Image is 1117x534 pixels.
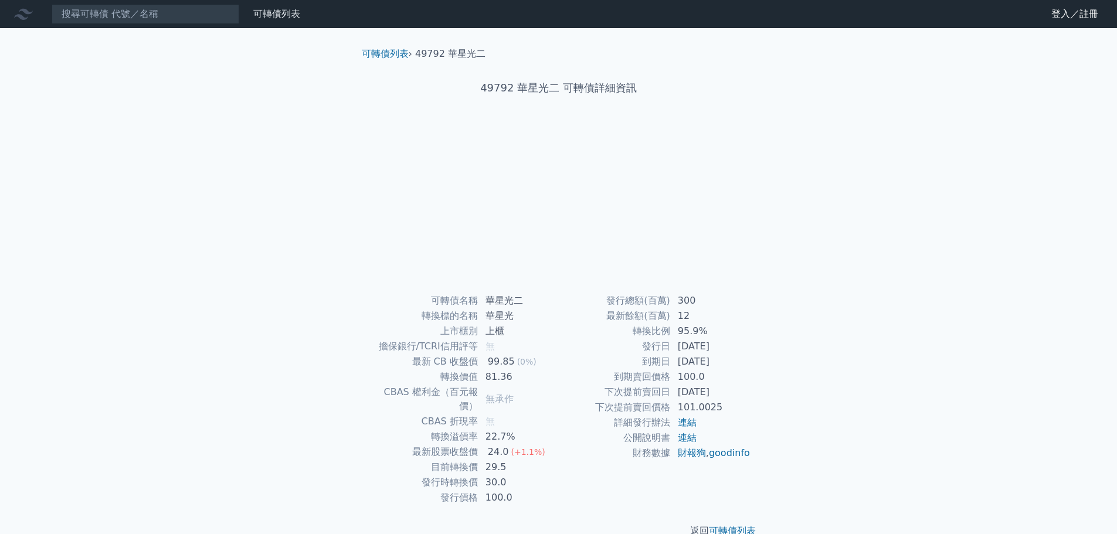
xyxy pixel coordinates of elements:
td: 101.0025 [671,400,751,415]
td: 到期日 [559,354,671,369]
td: 轉換標的名稱 [366,308,478,324]
span: (+1.1%) [511,447,545,457]
td: CBAS 折現率 [366,414,478,429]
td: 可轉債名稱 [366,293,478,308]
td: 300 [671,293,751,308]
td: 下次提前賣回價格 [559,400,671,415]
td: 100.0 [671,369,751,385]
td: CBAS 權利金（百元報價） [366,385,478,414]
td: 30.0 [478,475,559,490]
span: 無 [485,416,495,427]
td: 22.7% [478,429,559,444]
a: 登入／註冊 [1042,5,1108,23]
span: 無承作 [485,393,514,404]
h1: 49792 華星光二 可轉債詳細資訊 [352,80,765,96]
td: 上櫃 [478,324,559,339]
td: 目前轉換價 [366,460,478,475]
iframe: Chat Widget [1058,478,1117,534]
a: 連結 [678,432,697,443]
td: 公開說明書 [559,430,671,445]
td: 財務數據 [559,445,671,461]
li: › [362,47,412,61]
td: 詳細發行辦法 [559,415,671,430]
a: goodinfo [709,447,750,458]
div: 99.85 [485,355,517,369]
td: 轉換價值 [366,369,478,385]
td: 轉換比例 [559,324,671,339]
div: 聊天小工具 [1058,478,1117,534]
td: [DATE] [671,385,751,400]
td: 下次提前賣回日 [559,385,671,400]
li: 49792 華星光二 [415,47,485,61]
td: 華星光 [478,308,559,324]
td: [DATE] [671,354,751,369]
td: [DATE] [671,339,751,354]
td: 發行價格 [366,490,478,505]
td: 轉換溢價率 [366,429,478,444]
td: 到期賣回價格 [559,369,671,385]
td: 最新餘額(百萬) [559,308,671,324]
input: 搜尋可轉債 代號／名稱 [52,4,239,24]
td: 最新股票收盤價 [366,444,478,460]
a: 可轉債列表 [253,8,300,19]
span: (0%) [517,357,537,366]
td: 29.5 [478,460,559,475]
td: 華星光二 [478,293,559,308]
td: 發行總額(百萬) [559,293,671,308]
div: 24.0 [485,445,511,459]
td: , [671,445,751,461]
td: 最新 CB 收盤價 [366,354,478,369]
td: 發行時轉換價 [366,475,478,490]
td: 100.0 [478,490,559,505]
a: 可轉債列表 [362,48,409,59]
td: 擔保銀行/TCRI信用評等 [366,339,478,354]
td: 上市櫃別 [366,324,478,339]
td: 95.9% [671,324,751,339]
a: 連結 [678,417,697,428]
td: 發行日 [559,339,671,354]
a: 財報狗 [678,447,706,458]
td: 12 [671,308,751,324]
td: 81.36 [478,369,559,385]
span: 無 [485,341,495,352]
